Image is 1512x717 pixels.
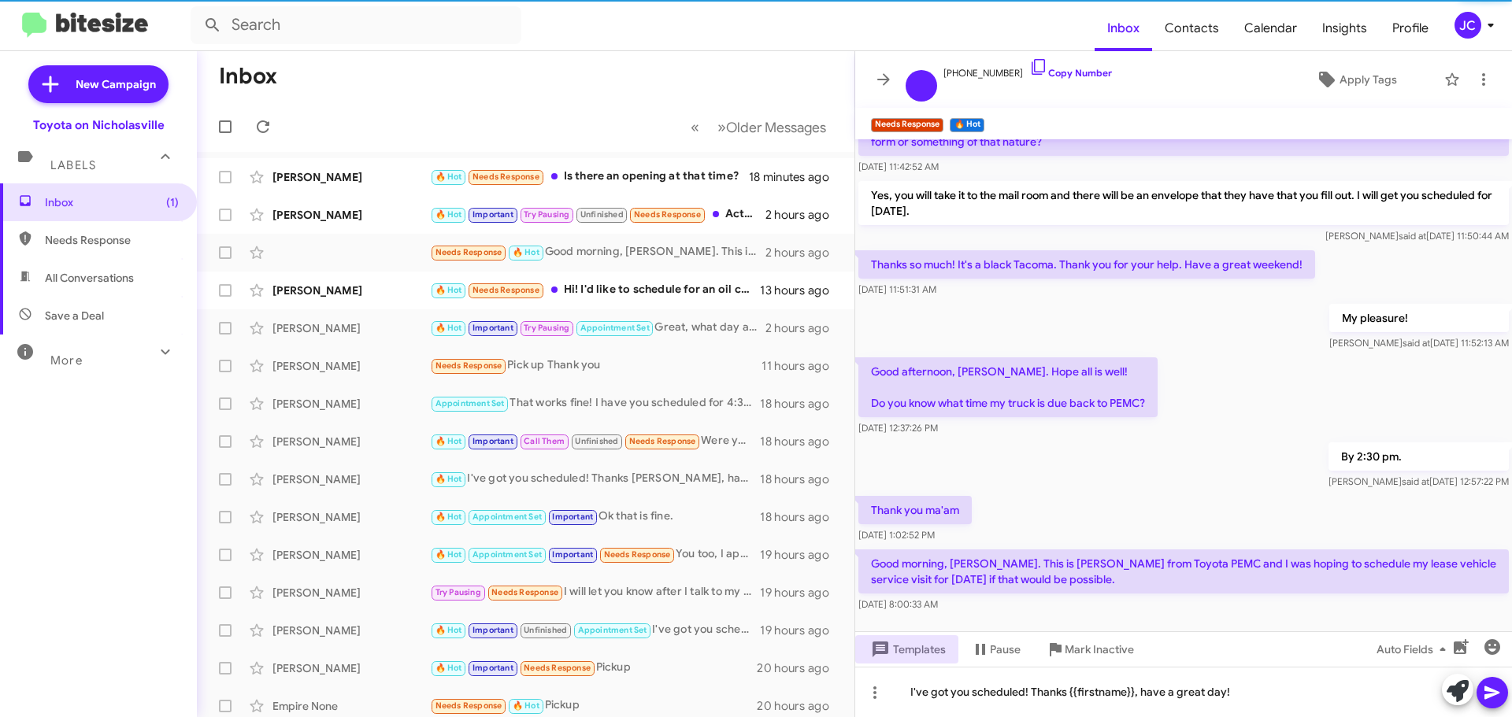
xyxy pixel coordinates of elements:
div: [PERSON_NAME] [272,358,430,374]
a: Insights [1310,6,1380,51]
span: [PERSON_NAME] [DATE] 12:57:22 PM [1329,475,1509,487]
a: Calendar [1232,6,1310,51]
div: 18 hours ago [760,509,842,525]
p: Yes, you will take it to the mail room and there will be an envelope that they have that you fill... [858,181,1509,225]
span: 🔥 Hot [435,512,462,522]
span: Needs Response [45,232,179,248]
button: JC [1441,12,1495,39]
div: 18 hours ago [760,396,842,412]
div: 18 hours ago [760,434,842,449]
p: Good afternoon, [PERSON_NAME]. Hope all is well! Do you know what time my truck is due back to PEMC? [858,357,1158,417]
div: 2 hours ago [765,207,842,223]
span: said at [1399,230,1426,242]
div: 13 hours ago [760,283,842,298]
span: [PERSON_NAME] [DATE] 11:50:44 AM [1325,230,1509,242]
span: Call Them [524,436,565,446]
span: [DATE] 12:37:26 PM [858,422,938,434]
span: Appointment Set [580,323,650,333]
span: Labels [50,158,96,172]
div: [PERSON_NAME] [272,660,430,676]
div: [PERSON_NAME] [272,320,430,336]
div: 19 hours ago [760,547,842,563]
span: Needs Response [629,436,696,446]
div: 19 hours ago [760,623,842,638]
div: [PERSON_NAME] [272,283,430,298]
div: Pick up Thank you [430,357,762,375]
p: Good morning, [PERSON_NAME]. This is [PERSON_NAME] from Toyota PEMC and I was hoping to schedule ... [858,549,1509,593]
div: [PERSON_NAME] [272,547,430,563]
span: Needs Response [634,209,701,220]
span: 🔥 Hot [513,247,539,257]
div: Were you able to get me booked for my car service? [430,432,760,450]
button: Auto Fields [1364,635,1465,663]
span: Important [552,512,593,522]
span: [PERSON_NAME] [DATE] 11:52:13 AM [1329,337,1509,349]
div: I've got you scheduled! Thanks [PERSON_NAME], have a great day! [430,470,760,488]
span: Important [472,625,513,635]
span: Appointment Set [578,625,647,635]
div: [PERSON_NAME] [272,471,430,487]
span: Templates [868,635,946,663]
span: [DATE] 8:00:33 AM [858,598,938,610]
span: said at [1403,337,1430,349]
nav: Page navigation example [682,111,836,143]
p: Thanks so much! It's a black Tacoma. Thank you for your help. Have a great weekend! [858,250,1315,279]
div: Pickup [430,697,757,715]
span: Needs Response [435,247,502,257]
div: 18 minutes ago [749,169,842,185]
div: Actually, it needs both oil change *and* tire, so can i do both deals? And i could bring it [DATE... [430,205,765,224]
span: Important [552,549,593,560]
span: All Conversations [45,270,134,286]
div: [PERSON_NAME] [272,509,430,525]
div: Great, what day and time works best for you? [430,319,765,337]
span: « [691,117,699,137]
a: New Campaign [28,65,169,103]
a: Contacts [1152,6,1232,51]
span: 🔥 Hot [435,285,462,295]
span: Try Pausing [524,323,569,333]
button: Next [708,111,836,143]
span: New Campaign [76,76,156,92]
span: Older Messages [726,119,826,136]
span: Auto Fields [1377,635,1452,663]
span: Needs Response [604,549,671,560]
p: My pleasure! [1329,304,1509,332]
span: Appointment Set [472,512,542,522]
div: [PERSON_NAME] [272,169,430,185]
small: 🔥 Hot [950,118,984,132]
div: That works fine! I have you scheduled for 4:30 PM - [DATE]. Let me know if you need anything else... [430,394,760,412]
span: Unfinished [524,625,567,635]
button: Pause [958,635,1033,663]
div: 20 hours ago [757,698,842,714]
span: 🔥 Hot [435,323,462,333]
a: Inbox [1095,6,1152,51]
span: Needs Response [435,700,502,711]
div: 19 hours ago [760,585,842,601]
span: Needs Response [491,587,558,597]
small: Needs Response [871,118,943,132]
div: [PERSON_NAME] [272,207,430,223]
p: By 2:30 pm. [1329,442,1509,471]
div: 2 hours ago [765,245,842,261]
span: Important [472,663,513,673]
a: Profile [1380,6,1441,51]
span: 🔥 Hot [435,474,462,484]
span: Unfinished [575,436,618,446]
a: Copy Number [1029,67,1112,79]
button: Apply Tags [1275,65,1436,94]
span: Apply Tags [1340,65,1397,94]
span: Appointment Set [435,398,505,408]
span: 🔥 Hot [435,625,462,635]
span: Important [472,323,513,333]
div: I will let you know after I talk to my wife [430,583,760,601]
span: [DATE] 1:02:52 PM [858,529,935,541]
div: Ok that is fine. [430,508,760,526]
div: Hi! I'd like to schedule for an oil change! [430,281,760,299]
span: Save a Deal [45,308,104,323]
div: Toyota on Nicholasville [33,117,165,133]
span: Mark Inactive [1065,635,1134,663]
